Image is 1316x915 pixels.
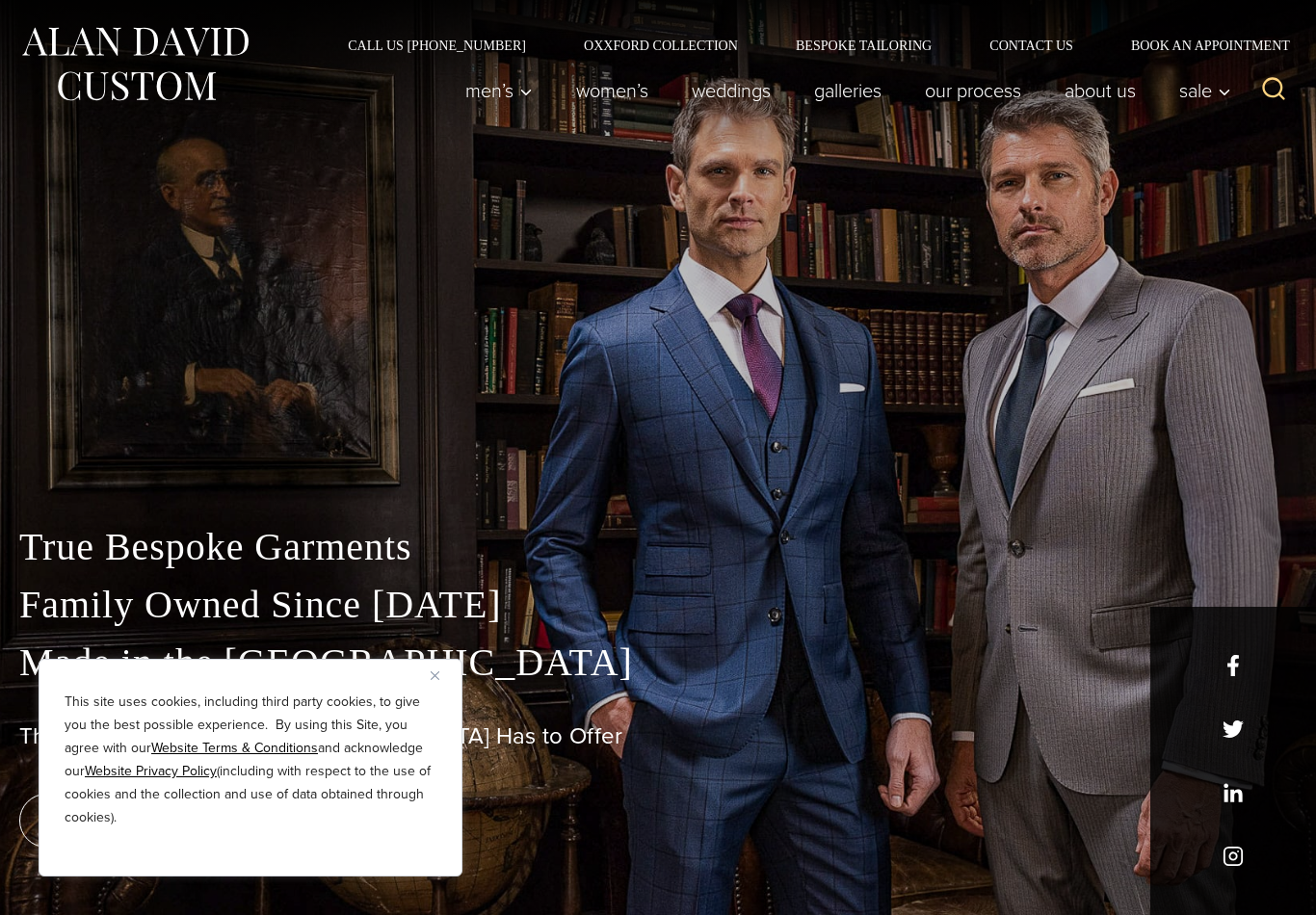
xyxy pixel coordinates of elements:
nav: Secondary Navigation [319,39,1297,52]
a: Oxxford Collection [555,39,767,52]
p: True Bespoke Garments Family Owned Since [DATE] Made in the [GEOGRAPHIC_DATA] [19,518,1297,692]
img: Close [431,671,439,680]
nav: Primary Navigation [444,71,1242,110]
a: About Us [1043,71,1158,110]
a: book an appointment [19,794,289,848]
p: This site uses cookies, including third party cookies, to give you the best possible experience. ... [65,691,436,829]
button: View Search Form [1250,67,1297,114]
a: Book an Appointment [1102,39,1297,52]
span: Sale [1179,81,1231,100]
a: Bespoke Tailoring [767,39,961,52]
a: Website Terms & Conditions [151,738,318,758]
a: Contact Us [961,39,1102,52]
a: weddings [671,71,793,110]
a: Our Process [904,71,1043,110]
a: Call Us [PHONE_NUMBER] [319,39,555,52]
a: Women’s [555,71,671,110]
img: Alan David Custom [19,21,250,107]
span: Men’s [465,81,533,100]
a: Galleries [793,71,904,110]
h1: The Best Custom Suits [GEOGRAPHIC_DATA] Has to Offer [19,722,1297,750]
a: Website Privacy Policy [85,761,217,781]
button: Close [431,664,454,687]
